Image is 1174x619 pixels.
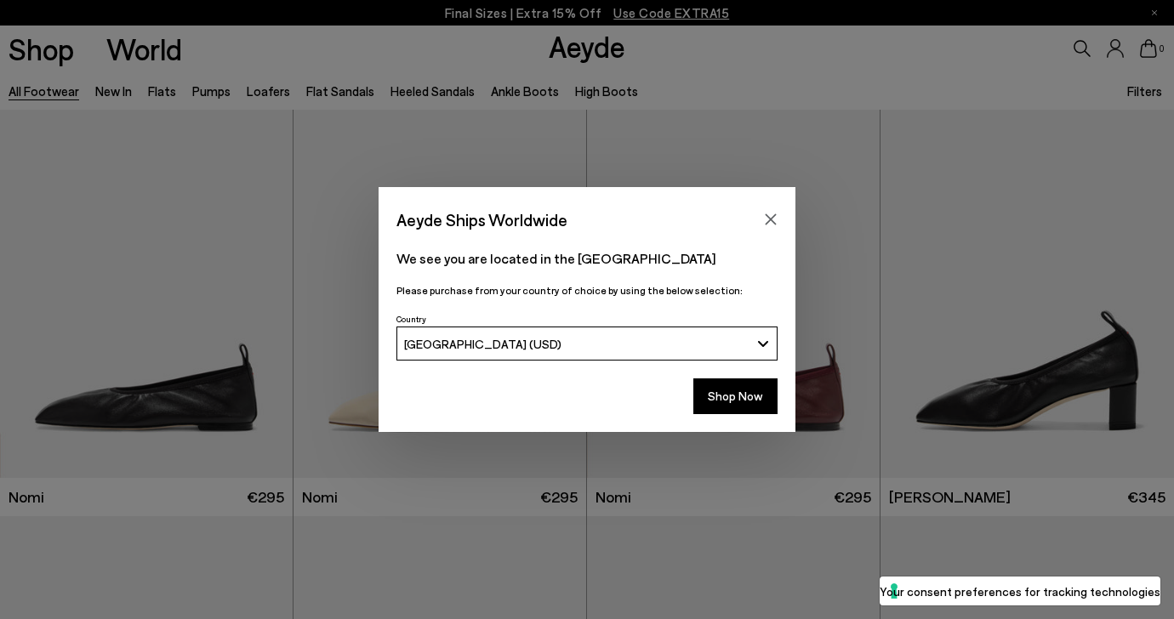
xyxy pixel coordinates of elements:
[880,582,1160,600] label: Your consent preferences for tracking technologies
[396,282,778,298] p: Please purchase from your country of choice by using the below selection:
[693,378,778,414] button: Shop Now
[404,337,561,351] span: [GEOGRAPHIC_DATA] (USD)
[758,207,784,232] button: Close
[396,248,778,269] p: We see you are located in the [GEOGRAPHIC_DATA]
[396,314,426,324] span: Country
[396,205,567,235] span: Aeyde Ships Worldwide
[880,576,1160,605] button: Your consent preferences for tracking technologies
